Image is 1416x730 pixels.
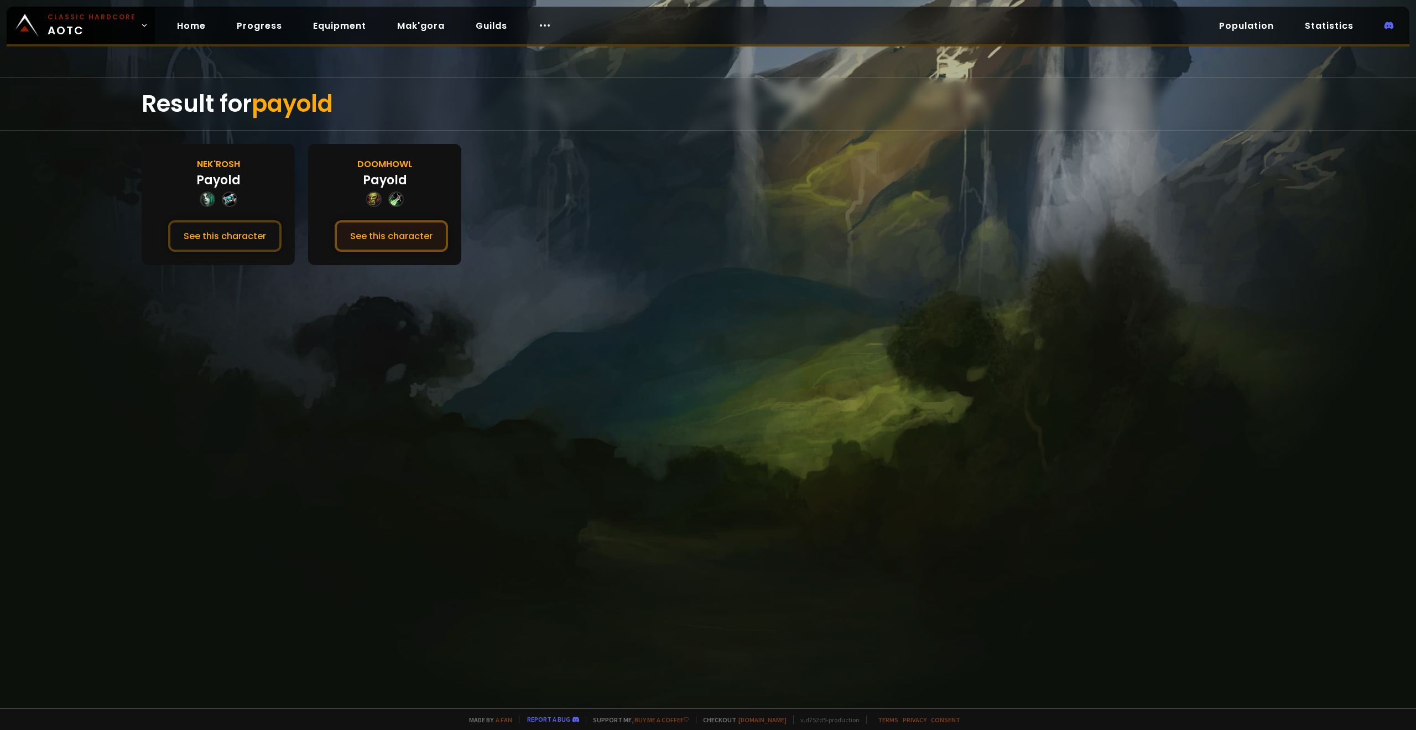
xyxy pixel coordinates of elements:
[462,716,512,724] span: Made by
[48,12,136,39] span: AOTC
[586,716,689,724] span: Support me,
[357,157,413,171] div: Doomhowl
[388,14,454,37] a: Mak'gora
[197,157,240,171] div: Nek'Rosh
[1210,14,1283,37] a: Population
[252,87,333,120] span: payold
[496,716,512,724] a: a fan
[738,716,787,724] a: [DOMAIN_NAME]
[48,12,136,22] small: Classic Hardcore
[931,716,960,724] a: Consent
[467,14,516,37] a: Guilds
[335,220,448,252] button: See this character
[363,171,407,189] div: Payold
[527,715,570,723] a: Report a bug
[168,220,282,252] button: See this character
[1296,14,1362,37] a: Statistics
[634,716,689,724] a: Buy me a coffee
[168,14,215,37] a: Home
[696,716,787,724] span: Checkout
[903,716,926,724] a: Privacy
[196,171,241,189] div: Payold
[793,716,860,724] span: v. d752d5 - production
[7,7,155,44] a: Classic HardcoreAOTC
[304,14,375,37] a: Equipment
[228,14,291,37] a: Progress
[142,78,1274,130] div: Result for
[878,716,898,724] a: Terms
